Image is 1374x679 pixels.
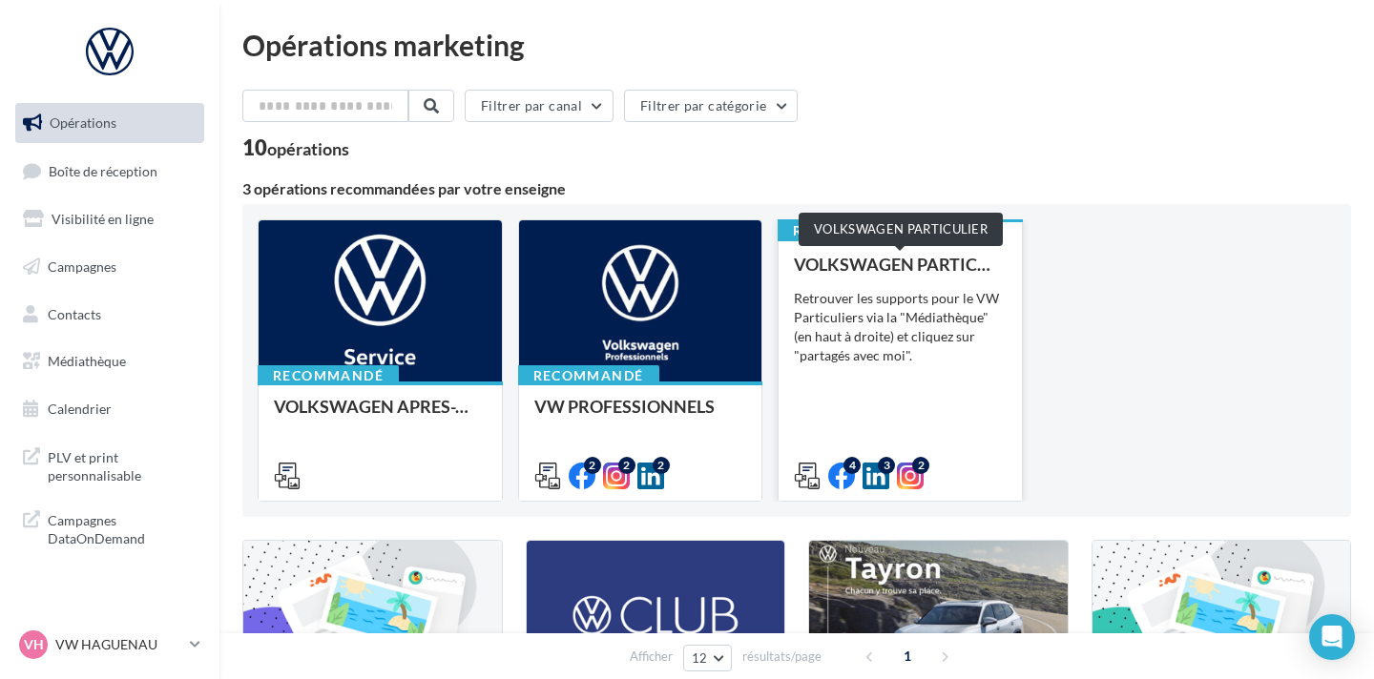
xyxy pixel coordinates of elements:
[48,258,116,275] span: Campagnes
[48,507,197,548] span: Campagnes DataOnDemand
[48,353,126,369] span: Médiathèque
[584,457,601,474] div: 2
[653,457,670,474] div: 2
[742,648,822,666] span: résultats/page
[534,397,747,435] div: VW PROFESSIONNELS
[1309,614,1355,660] div: Open Intercom Messenger
[618,457,635,474] div: 2
[683,645,732,671] button: 12
[11,500,208,556] a: Campagnes DataOnDemand
[778,220,919,241] div: Recommandé
[892,641,923,671] span: 1
[15,627,204,663] a: VH VW HAGUENAU
[11,295,208,335] a: Contacts
[258,365,399,386] div: Recommandé
[11,247,208,287] a: Campagnes
[242,137,349,158] div: 10
[48,401,112,417] span: Calendrier
[878,457,895,474] div: 3
[518,365,659,386] div: Recommandé
[48,305,101,321] span: Contacts
[912,457,929,474] div: 2
[52,211,154,227] span: Visibilité en ligne
[630,648,673,666] span: Afficher
[794,255,1007,274] div: VOLKSWAGEN PARTICULIER
[274,397,487,435] div: VOLKSWAGEN APRES-VENTE
[48,444,197,485] span: PLV et print personnalisable
[55,635,182,654] p: VW HAGUENAU
[843,457,861,474] div: 4
[11,389,208,429] a: Calendrier
[794,289,1007,365] div: Retrouver les supports pour le VW Particuliers via la "Médiathèque" (en haut à droite) et cliquez...
[692,650,708,666] span: 12
[49,162,157,178] span: Boîte de réception
[11,199,208,239] a: Visibilité en ligne
[11,341,208,381] a: Médiathèque
[11,437,208,493] a: PLV et print personnalisable
[11,151,208,192] a: Boîte de réception
[624,90,798,122] button: Filtrer par catégorie
[242,31,1351,59] div: Opérations marketing
[24,635,44,654] span: VH
[50,114,116,131] span: Opérations
[242,181,1351,196] div: 3 opérations recommandées par votre enseigne
[799,213,1003,246] div: VOLKSWAGEN PARTICULIER
[465,90,614,122] button: Filtrer par canal
[267,140,349,157] div: opérations
[11,103,208,143] a: Opérations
